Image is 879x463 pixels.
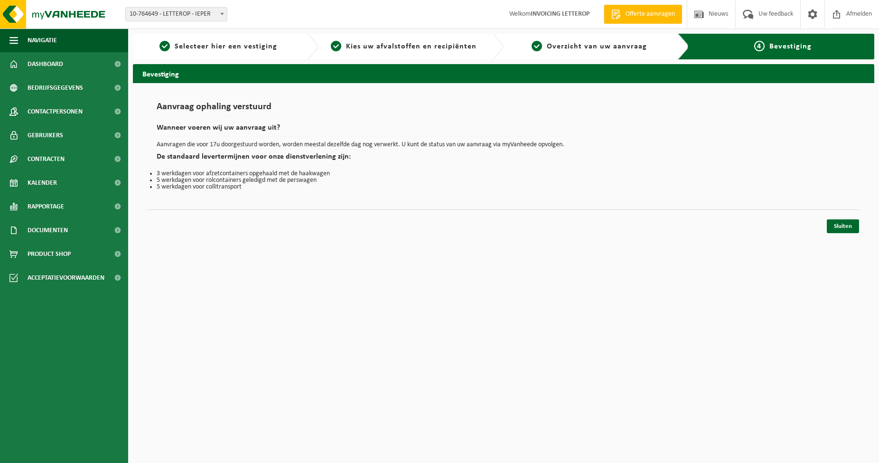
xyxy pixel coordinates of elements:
[604,5,682,24] a: Offerte aanvragen
[532,41,542,51] span: 3
[28,52,63,76] span: Dashboard
[531,10,589,18] strong: INVOICING LETTEROP
[28,76,83,100] span: Bedrijfsgegevens
[28,171,57,195] span: Kalender
[125,7,227,21] span: 10-764649 - LETTEROP - IEPER
[28,218,68,242] span: Documenten
[28,28,57,52] span: Navigatie
[623,9,677,19] span: Offerte aanvragen
[28,266,104,290] span: Acceptatievoorwaarden
[133,64,874,83] h2: Bevestiging
[157,153,851,166] h2: De standaard levertermijnen voor onze dienstverlening zijn:
[157,142,851,148] p: Aanvragen die voor 17u doorgestuurd worden, worden meestal dezelfde dag nog verwerkt. U kunt de s...
[754,41,765,51] span: 4
[28,195,64,218] span: Rapportage
[547,43,647,50] span: Overzicht van uw aanvraag
[28,100,83,123] span: Contactpersonen
[138,41,299,52] a: 1Selecteer hier een vestiging
[157,102,851,117] h1: Aanvraag ophaling verstuurd
[157,184,851,190] li: 5 werkdagen voor collitransport
[28,242,71,266] span: Product Shop
[346,43,477,50] span: Kies uw afvalstoffen en recipiënten
[769,43,812,50] span: Bevestiging
[28,123,63,147] span: Gebruikers
[157,124,851,137] h2: Wanneer voeren wij uw aanvraag uit?
[159,41,170,51] span: 1
[508,41,670,52] a: 3Overzicht van uw aanvraag
[175,43,277,50] span: Selecteer hier een vestiging
[28,147,65,171] span: Contracten
[157,177,851,184] li: 5 werkdagen voor rolcontainers geledigd met de perswagen
[126,8,227,21] span: 10-764649 - LETTEROP - IEPER
[331,41,341,51] span: 2
[157,170,851,177] li: 3 werkdagen voor afzetcontainers opgehaald met de haakwagen
[323,41,485,52] a: 2Kies uw afvalstoffen en recipiënten
[827,219,859,233] a: Sluiten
